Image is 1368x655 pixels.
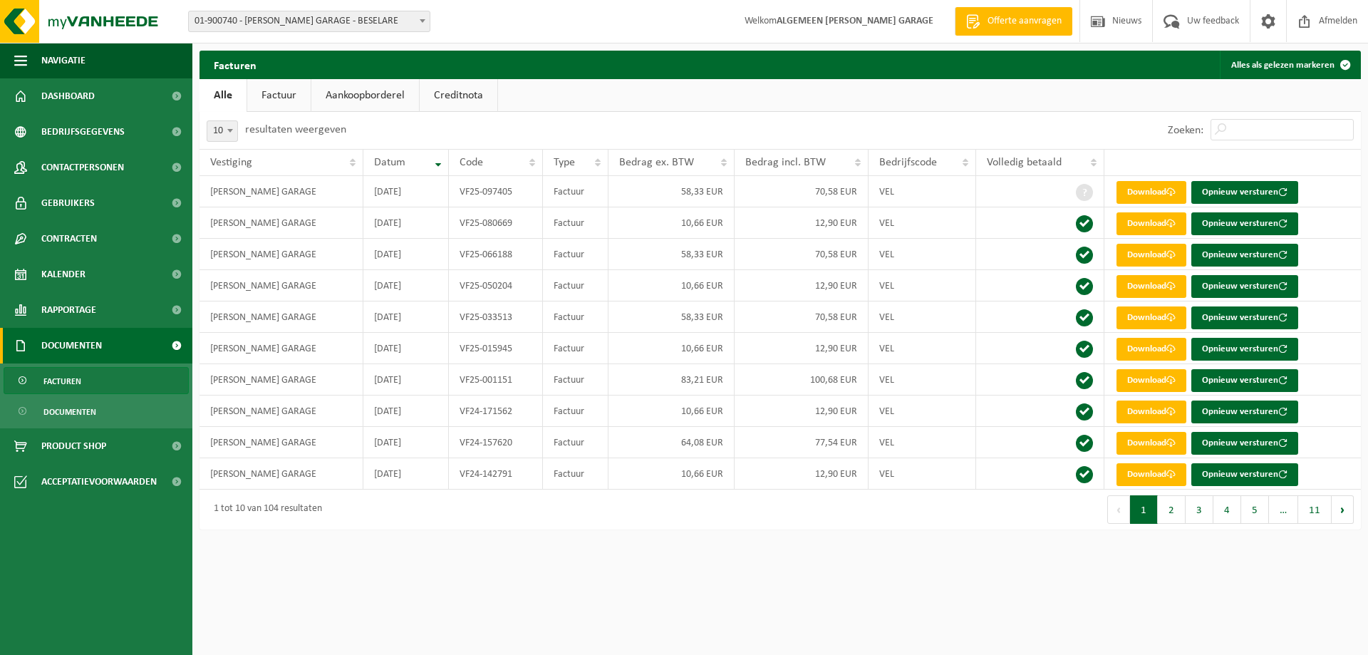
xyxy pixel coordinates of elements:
[1116,306,1186,329] a: Download
[543,207,608,239] td: Factuur
[543,270,608,301] td: Factuur
[1191,338,1298,361] button: Opnieuw versturen
[1116,401,1186,423] a: Download
[735,270,868,301] td: 12,90 EUR
[955,7,1072,36] a: Offerte aanvragen
[608,333,735,364] td: 10,66 EUR
[608,427,735,458] td: 64,08 EUR
[735,176,868,207] td: 70,58 EUR
[363,458,449,490] td: [DATE]
[543,333,608,364] td: Factuur
[199,176,363,207] td: [PERSON_NAME] GARAGE
[41,292,96,328] span: Rapportage
[543,427,608,458] td: Factuur
[608,207,735,239] td: 10,66 EUR
[554,157,575,168] span: Type
[1191,244,1298,267] button: Opnieuw versturen
[199,364,363,396] td: [PERSON_NAME] GARAGE
[608,270,735,301] td: 10,66 EUR
[449,301,543,333] td: VF25-033513
[363,176,449,207] td: [DATE]
[1116,369,1186,392] a: Download
[869,207,976,239] td: VEL
[1191,275,1298,298] button: Opnieuw versturen
[619,157,694,168] span: Bedrag ex. BTW
[41,185,95,221] span: Gebruikers
[1191,432,1298,455] button: Opnieuw versturen
[420,79,497,112] a: Creditnota
[1116,275,1186,298] a: Download
[1186,495,1213,524] button: 3
[879,157,937,168] span: Bedrijfscode
[245,124,346,135] label: resultaten weergeven
[449,239,543,270] td: VF25-066188
[363,270,449,301] td: [DATE]
[735,239,868,270] td: 70,58 EUR
[1116,212,1186,235] a: Download
[207,120,238,142] span: 10
[199,270,363,301] td: [PERSON_NAME] GARAGE
[869,427,976,458] td: VEL
[4,398,189,425] a: Documenten
[363,364,449,396] td: [DATE]
[1116,181,1186,204] a: Download
[210,157,252,168] span: Vestiging
[207,121,237,141] span: 10
[199,301,363,333] td: [PERSON_NAME] GARAGE
[869,239,976,270] td: VEL
[608,176,735,207] td: 58,33 EUR
[869,458,976,490] td: VEL
[449,176,543,207] td: VF25-097405
[869,333,976,364] td: VEL
[247,79,311,112] a: Factuur
[449,333,543,364] td: VF25-015945
[984,14,1065,29] span: Offerte aanvragen
[363,333,449,364] td: [DATE]
[1213,495,1241,524] button: 4
[735,396,868,427] td: 12,90 EUR
[1116,338,1186,361] a: Download
[41,78,95,114] span: Dashboard
[869,364,976,396] td: VEL
[449,458,543,490] td: VF24-142791
[449,396,543,427] td: VF24-171562
[41,328,102,363] span: Documenten
[735,333,868,364] td: 12,90 EUR
[1191,401,1298,423] button: Opnieuw versturen
[1158,495,1186,524] button: 2
[1191,463,1298,486] button: Opnieuw versturen
[41,221,97,257] span: Contracten
[449,270,543,301] td: VF25-050204
[735,207,868,239] td: 12,90 EUR
[199,239,363,270] td: [PERSON_NAME] GARAGE
[869,396,976,427] td: VEL
[869,270,976,301] td: VEL
[199,333,363,364] td: [PERSON_NAME] GARAGE
[745,157,826,168] span: Bedrag incl. BTW
[735,427,868,458] td: 77,54 EUR
[608,458,735,490] td: 10,66 EUR
[363,239,449,270] td: [DATE]
[199,51,271,78] h2: Facturen
[1168,125,1203,136] label: Zoeken:
[1269,495,1298,524] span: …
[41,257,85,292] span: Kalender
[199,79,247,112] a: Alle
[608,396,735,427] td: 10,66 EUR
[1116,432,1186,455] a: Download
[1191,306,1298,329] button: Opnieuw versturen
[363,396,449,427] td: [DATE]
[199,427,363,458] td: [PERSON_NAME] GARAGE
[777,16,933,26] strong: ALGEMEEN [PERSON_NAME] GARAGE
[1191,369,1298,392] button: Opnieuw versturen
[207,497,322,522] div: 1 tot 10 van 104 resultaten
[608,364,735,396] td: 83,21 EUR
[1241,495,1269,524] button: 5
[608,239,735,270] td: 58,33 EUR
[1130,495,1158,524] button: 1
[987,157,1062,168] span: Volledig betaald
[363,301,449,333] td: [DATE]
[363,207,449,239] td: [DATE]
[41,464,157,500] span: Acceptatievoorwaarden
[1191,181,1298,204] button: Opnieuw versturen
